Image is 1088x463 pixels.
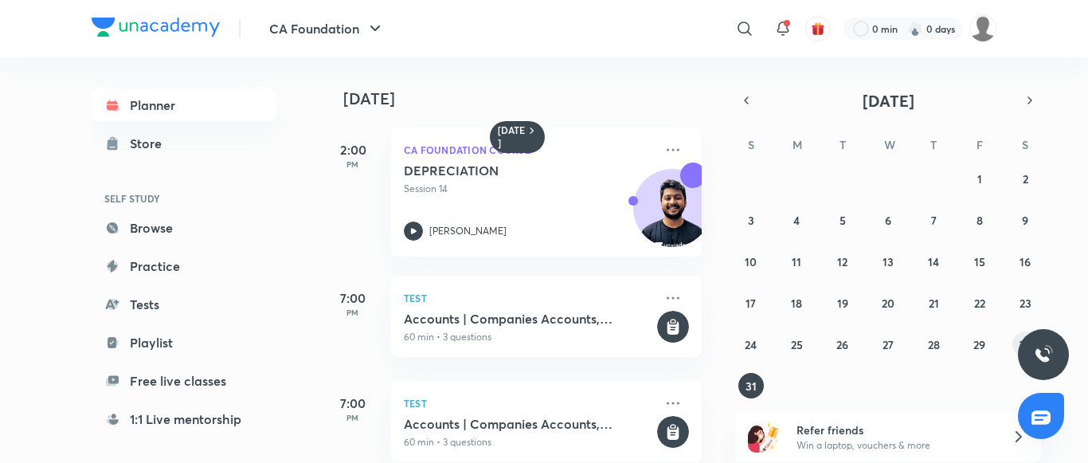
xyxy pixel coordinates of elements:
p: CA Foundation Course [404,140,654,159]
img: Company Logo [92,18,220,37]
abbr: August 7, 2025 [931,213,937,228]
p: [PERSON_NAME] [429,224,507,238]
h5: 7:00 [321,394,385,413]
h5: Accounts | Companies Accounts, Partnership Accounts, Basics of Accounting [404,416,654,432]
h5: 2:00 [321,140,385,159]
button: August 6, 2025 [875,207,901,233]
button: August 13, 2025 [875,249,901,274]
button: August 21, 2025 [921,290,946,316]
a: Planner [92,89,276,121]
h5: Accounts | Companies Accounts, Partnership Accounts, Basics of Accounting [404,311,654,327]
button: August 1, 2025 [967,166,992,191]
button: CA Foundation [260,13,394,45]
abbr: August 24, 2025 [745,337,757,352]
button: August 18, 2025 [784,290,809,316]
abbr: August 18, 2025 [791,296,802,311]
img: ttu [1034,345,1053,364]
abbr: August 19, 2025 [837,296,848,311]
p: 60 min • 3 questions [404,435,654,449]
button: August 26, 2025 [830,332,855,357]
img: referral [748,421,780,453]
abbr: August 22, 2025 [974,296,985,311]
abbr: August 3, 2025 [748,213,754,228]
button: August 9, 2025 [1012,207,1038,233]
abbr: August 30, 2025 [1019,337,1032,352]
abbr: Thursday [930,137,937,152]
button: August 20, 2025 [875,290,901,316]
button: August 11, 2025 [784,249,809,274]
div: Store [130,134,171,153]
p: Session 14 [404,182,654,196]
button: August 3, 2025 [738,207,764,233]
button: August 17, 2025 [738,290,764,316]
abbr: August 13, 2025 [883,254,894,269]
a: 1:1 Live mentorship [92,403,276,435]
span: [DATE] [863,90,914,112]
button: August 8, 2025 [967,207,992,233]
h5: DEPRECIATION [404,163,602,179]
h6: [DATE] [498,124,526,150]
p: Test [404,394,654,413]
h6: SELF STUDY [92,185,276,212]
abbr: Monday [793,137,802,152]
img: kashish kumari [969,15,996,42]
a: Store [92,128,276,159]
a: Tests [92,288,276,320]
abbr: August 20, 2025 [882,296,894,311]
abbr: August 26, 2025 [836,337,848,352]
abbr: August 21, 2025 [929,296,939,311]
img: avatar [811,22,825,36]
h4: [DATE] [343,89,718,108]
h5: 7:00 [321,288,385,308]
abbr: August 14, 2025 [928,254,939,269]
button: August 10, 2025 [738,249,764,274]
abbr: August 17, 2025 [746,296,756,311]
button: August 5, 2025 [830,207,855,233]
button: August 24, 2025 [738,332,764,357]
abbr: August 4, 2025 [793,213,800,228]
abbr: August 10, 2025 [745,254,757,269]
button: August 7, 2025 [921,207,946,233]
abbr: August 15, 2025 [974,254,985,269]
a: Playlist [92,327,276,359]
abbr: August 8, 2025 [976,213,983,228]
a: Practice [92,250,276,282]
abbr: August 16, 2025 [1020,254,1031,269]
button: August 27, 2025 [875,332,901,357]
button: [DATE] [757,89,1019,112]
a: Free live classes [92,365,276,397]
img: Avatar [634,178,710,254]
abbr: August 12, 2025 [837,254,847,269]
a: Browse [92,212,276,244]
button: August 23, 2025 [1012,290,1038,316]
button: August 31, 2025 [738,373,764,398]
abbr: August 31, 2025 [746,379,757,394]
abbr: August 29, 2025 [973,337,985,352]
p: Win a laptop, vouchers & more [796,438,992,453]
abbr: August 11, 2025 [792,254,801,269]
abbr: August 23, 2025 [1020,296,1031,311]
button: August 22, 2025 [967,290,992,316]
abbr: Wednesday [884,137,895,152]
img: streak [907,21,923,37]
abbr: Friday [976,137,983,152]
abbr: Tuesday [839,137,846,152]
p: Test [404,288,654,308]
button: August 29, 2025 [967,332,992,357]
button: August 28, 2025 [921,332,946,357]
button: August 4, 2025 [784,207,809,233]
button: August 25, 2025 [784,332,809,357]
abbr: August 25, 2025 [791,337,803,352]
abbr: August 6, 2025 [885,213,891,228]
abbr: August 5, 2025 [839,213,846,228]
abbr: August 1, 2025 [977,171,982,186]
p: PM [321,159,385,169]
abbr: August 27, 2025 [883,337,894,352]
button: August 12, 2025 [830,249,855,274]
p: PM [321,308,385,317]
button: August 2, 2025 [1012,166,1038,191]
h6: Refer friends [796,422,992,438]
button: August 14, 2025 [921,249,946,274]
button: August 30, 2025 [1012,332,1038,357]
button: August 19, 2025 [830,290,855,316]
